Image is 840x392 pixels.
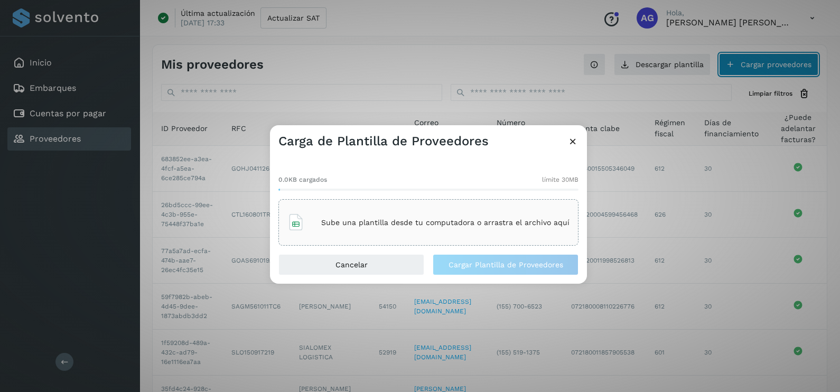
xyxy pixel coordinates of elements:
span: límite 30MB [542,175,578,184]
h3: Carga de Plantilla de Proveedores [278,134,489,149]
button: Cancelar [278,254,424,275]
p: Sube una plantilla desde tu computadora o arrastra el archivo aquí [321,218,570,227]
button: Cargar Plantilla de Proveedores [433,254,578,275]
span: 0.0KB cargados [278,175,327,184]
span: Cargar Plantilla de Proveedores [449,261,563,268]
span: Cancelar [335,261,368,268]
